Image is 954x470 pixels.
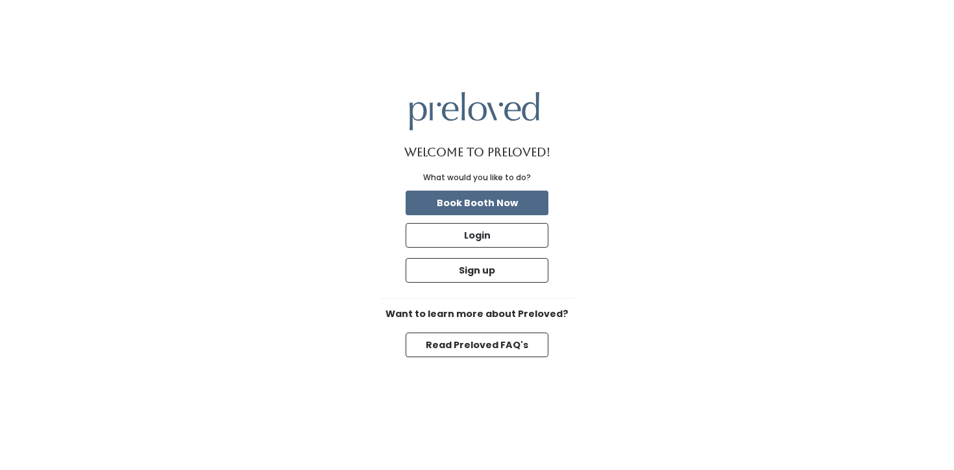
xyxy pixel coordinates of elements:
a: Sign up [403,255,551,285]
h6: Want to learn more about Preloved? [380,309,574,320]
div: What would you like to do? [423,172,531,183]
h1: Welcome to Preloved! [404,146,550,159]
button: Sign up [406,258,548,283]
a: Login [403,220,551,250]
button: Book Booth Now [406,191,548,215]
button: Login [406,223,548,248]
img: preloved logo [410,92,539,130]
button: Read Preloved FAQ's [406,333,548,357]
